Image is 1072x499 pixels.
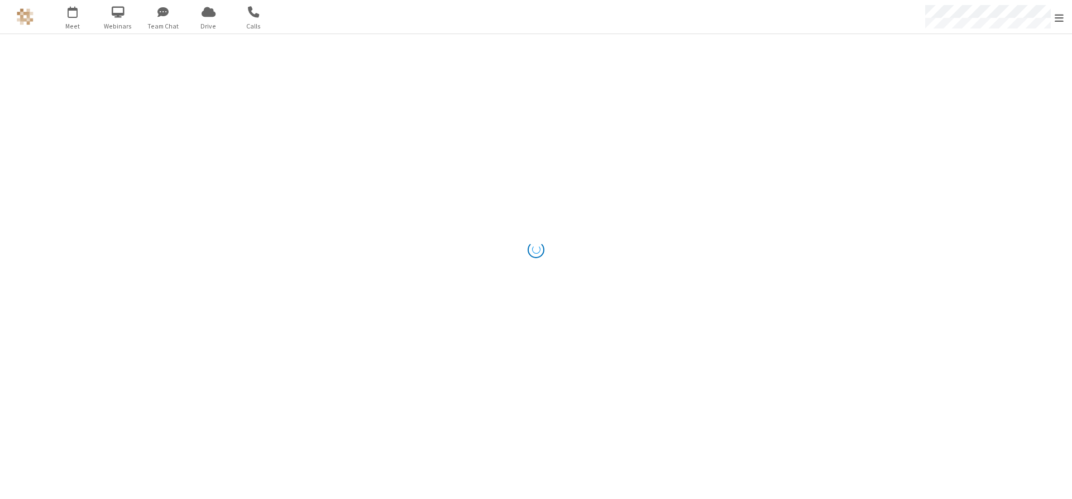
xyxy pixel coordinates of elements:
[97,21,139,31] span: Webinars
[142,21,184,31] span: Team Chat
[17,8,33,25] img: QA Selenium DO NOT DELETE OR CHANGE
[233,21,275,31] span: Calls
[188,21,229,31] span: Drive
[52,21,94,31] span: Meet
